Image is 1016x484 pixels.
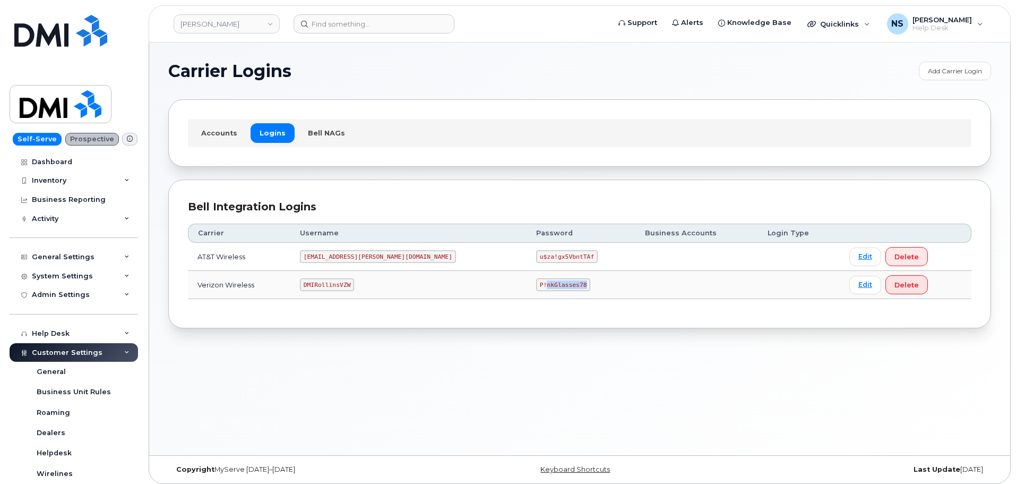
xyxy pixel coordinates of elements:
td: AT&T Wireless [188,243,290,271]
td: Verizon Wireless [188,271,290,299]
a: Keyboard Shortcuts [540,465,610,473]
code: [EMAIL_ADDRESS][PERSON_NAME][DOMAIN_NAME] [300,250,456,263]
span: Carrier Logins [168,63,291,79]
span: Delete [894,280,919,290]
a: Add Carrier Login [919,62,991,80]
button: Delete [885,275,928,294]
code: u$za!gx5VbntTAf [536,250,598,263]
strong: Copyright [176,465,214,473]
code: DMIRollinsVZW [300,278,354,291]
div: MyServe [DATE]–[DATE] [168,465,443,474]
div: Bell Integration Logins [188,199,971,215]
span: Delete [894,252,919,262]
a: Edit [849,248,881,266]
th: Business Accounts [635,224,758,243]
th: Carrier [188,224,290,243]
th: Password [527,224,635,243]
a: Edit [849,276,881,294]
a: Accounts [192,123,246,142]
code: P!nkGlasses78 [536,278,590,291]
a: Logins [251,123,295,142]
strong: Last Update [914,465,960,473]
div: [DATE] [717,465,991,474]
th: Login Type [758,224,840,243]
button: Delete [885,247,928,266]
th: Username [290,224,527,243]
a: Bell NAGs [299,123,354,142]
